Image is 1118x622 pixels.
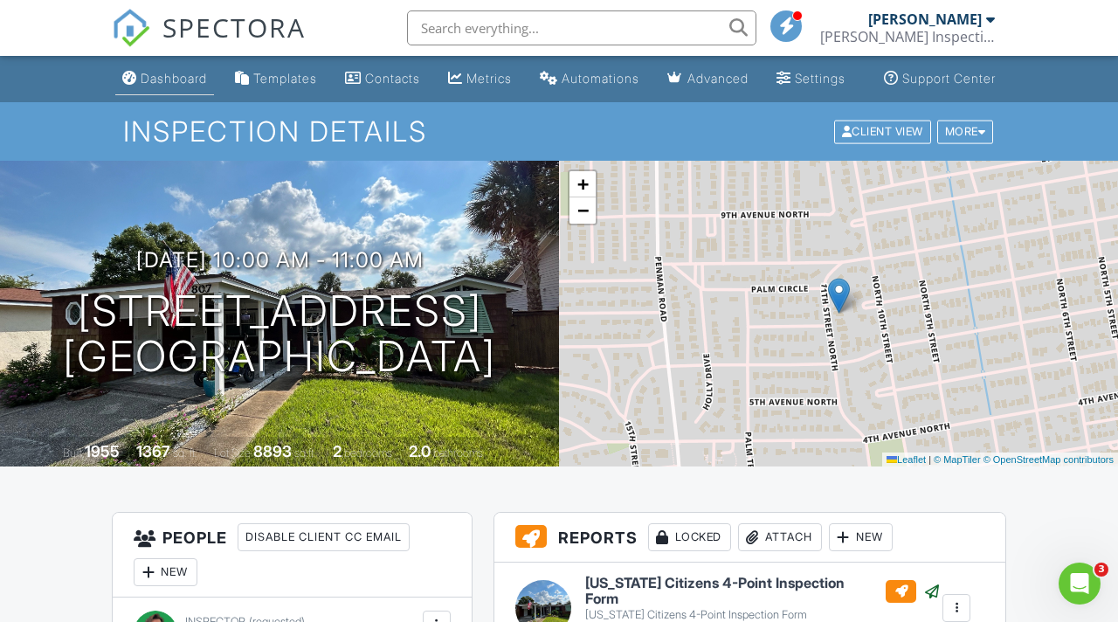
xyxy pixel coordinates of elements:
div: Contacts [365,71,420,86]
a: Dashboard [115,63,214,95]
h3: [DATE] 10:00 am - 11:00 am [136,248,424,272]
div: 1367 [136,442,170,460]
div: 2.0 [409,442,431,460]
div: 8893 [253,442,292,460]
div: 1955 [85,442,120,460]
iframe: Intercom live chat [1059,563,1101,605]
span: Lot Size [214,446,251,460]
a: Zoom in [569,171,596,197]
a: Templates [228,63,324,95]
div: Dashboard [141,71,207,86]
div: Automations [562,71,639,86]
a: Client View [832,124,935,137]
a: Support Center [877,63,1003,95]
h6: [US_STATE] Citizens 4-Point Inspection Form [585,576,942,606]
span: SPECTORA [162,9,306,45]
div: Locked [648,523,731,551]
a: SPECTORA [112,24,306,60]
a: Advanced [660,63,756,95]
span: 3 [1094,563,1108,577]
div: Disable Client CC Email [238,523,410,551]
a: [US_STATE] Citizens 4-Point Inspection Form [US_STATE] Citizens 4-Point Inspection Form [585,576,942,622]
div: [PERSON_NAME] [868,10,982,28]
div: New [134,558,197,586]
span: bathrooms [433,446,483,460]
a: Zoom out [569,197,596,224]
h1: [STREET_ADDRESS] [GEOGRAPHIC_DATA] [63,288,496,381]
a: © OpenStreetMap contributors [983,454,1114,465]
span: + [577,173,589,195]
div: Support Center [902,71,996,86]
span: sq.ft. [294,446,316,460]
a: Settings [769,63,852,95]
a: Contacts [338,63,427,95]
h3: People [113,513,472,598]
div: Southwell Inspections [820,28,995,45]
div: Templates [253,71,317,86]
div: Client View [834,120,931,143]
div: [US_STATE] Citizens 4-Point Inspection Form [585,608,942,622]
div: Attach [738,523,822,551]
a: Leaflet [887,454,926,465]
div: Metrics [466,71,512,86]
div: New [829,523,893,551]
span: − [577,199,589,221]
img: The Best Home Inspection Software - Spectora [112,9,150,47]
div: Advanced [687,71,749,86]
a: Automations (Basic) [533,63,646,95]
div: More [937,120,994,143]
div: Settings [795,71,845,86]
span: | [928,454,931,465]
input: Search everything... [407,10,756,45]
div: 2 [333,442,342,460]
img: Marker [828,278,850,314]
h3: Reports [494,513,1005,563]
h1: Inspection Details [123,116,995,147]
a: Metrics [441,63,519,95]
a: © MapTiler [934,454,981,465]
span: bedrooms [344,446,392,460]
span: Built [63,446,82,460]
span: sq. ft. [173,446,197,460]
